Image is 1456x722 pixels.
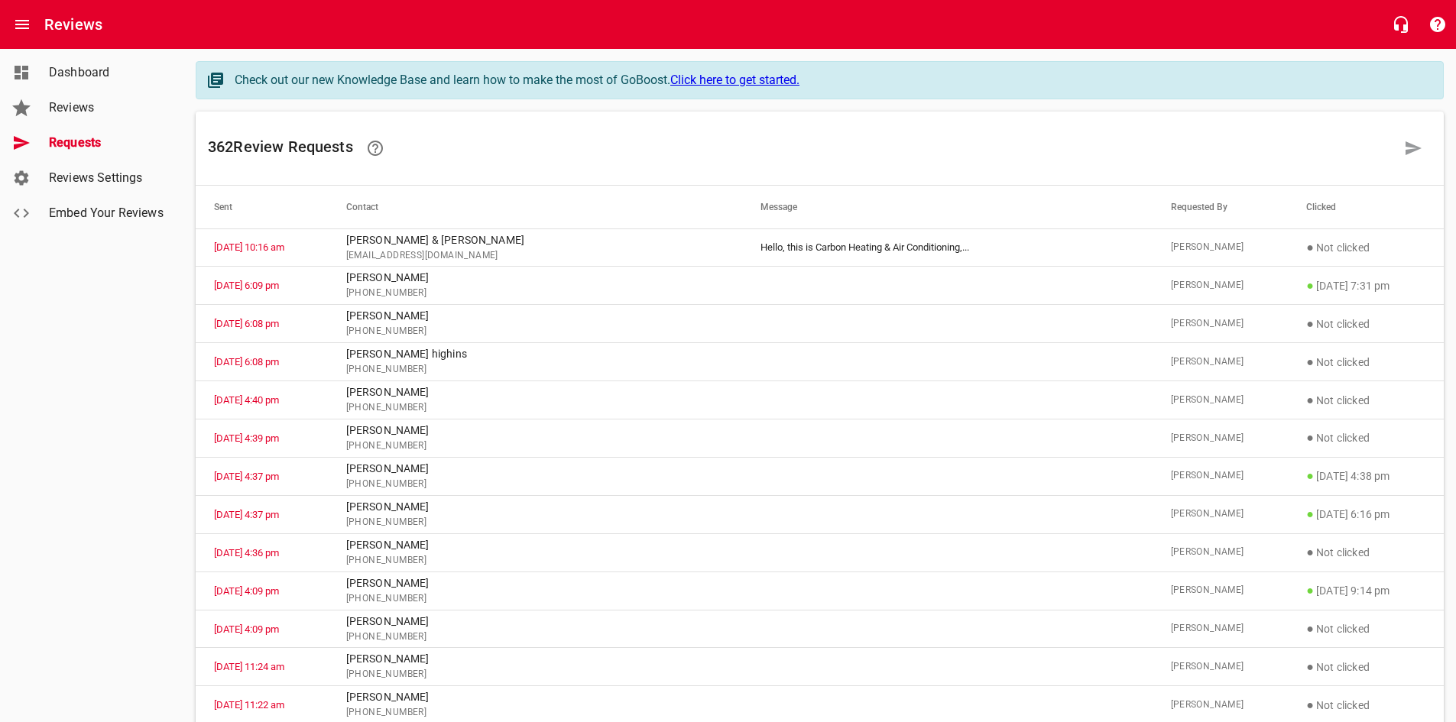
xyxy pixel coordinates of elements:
[346,232,724,248] p: [PERSON_NAME] & [PERSON_NAME]
[1288,186,1444,228] th: Clicked
[1306,583,1314,597] span: ●
[1306,240,1314,254] span: ●
[1306,315,1425,333] p: Not clicked
[1171,468,1270,484] span: [PERSON_NAME]
[346,705,724,720] span: [PHONE_NUMBER]
[346,477,724,492] span: [PHONE_NUMBER]
[1171,431,1270,446] span: [PERSON_NAME]
[1306,468,1314,483] span: ●
[1306,698,1314,712] span: ●
[1306,353,1425,371] p: Not clicked
[1171,240,1270,255] span: [PERSON_NAME]
[1306,543,1425,562] p: Not clicked
[44,12,102,37] h6: Reviews
[346,689,724,705] p: [PERSON_NAME]
[1419,6,1456,43] button: Support Portal
[1306,505,1425,523] p: [DATE] 6:16 pm
[1171,583,1270,598] span: [PERSON_NAME]
[214,623,279,635] a: [DATE] 4:09 pm
[1383,6,1419,43] button: Live Chat
[1306,658,1425,676] p: Not clicked
[346,423,724,439] p: [PERSON_NAME]
[214,356,279,367] a: [DATE] 6:08 pm
[1171,278,1270,293] span: [PERSON_NAME]
[1153,186,1289,228] th: Requested By
[1171,355,1270,370] span: [PERSON_NAME]
[346,614,724,630] p: [PERSON_NAME]
[1171,393,1270,408] span: [PERSON_NAME]
[346,308,724,324] p: [PERSON_NAME]
[208,130,1395,167] h6: 362 Review Request s
[346,651,724,667] p: [PERSON_NAME]
[346,553,724,568] span: [PHONE_NUMBER]
[328,186,742,228] th: Contact
[346,362,724,377] span: [PHONE_NUMBER]
[196,186,328,228] th: Sent
[49,63,165,82] span: Dashboard
[49,99,165,117] span: Reviews
[214,471,279,482] a: [DATE] 4:37 pm
[742,186,1153,228] th: Message
[1306,545,1314,559] span: ●
[1171,316,1270,332] span: [PERSON_NAME]
[1171,545,1270,560] span: [PERSON_NAME]
[1306,581,1425,600] p: [DATE] 9:14 pm
[346,270,724,286] p: [PERSON_NAME]
[1306,507,1314,521] span: ●
[1171,507,1270,522] span: [PERSON_NAME]
[1306,467,1425,485] p: [DATE] 4:38 pm
[1306,393,1314,407] span: ●
[346,537,724,553] p: [PERSON_NAME]
[214,318,279,329] a: [DATE] 6:08 pm
[1306,277,1425,295] p: [DATE] 7:31 pm
[670,73,799,87] a: Click here to get started.
[214,241,284,253] a: [DATE] 10:16 am
[214,509,279,520] a: [DATE] 4:37 pm
[1306,659,1314,674] span: ●
[214,432,279,444] a: [DATE] 4:39 pm
[346,324,724,339] span: [PHONE_NUMBER]
[4,6,41,43] button: Open drawer
[214,699,284,711] a: [DATE] 11:22 am
[1171,659,1270,675] span: [PERSON_NAME]
[1306,430,1314,445] span: ●
[1306,696,1425,714] p: Not clicked
[1306,620,1425,638] p: Not clicked
[346,667,724,682] span: [PHONE_NUMBER]
[346,346,724,362] p: [PERSON_NAME] highins
[1171,698,1270,713] span: [PERSON_NAME]
[1395,130,1432,167] a: Request a review
[346,630,724,645] span: [PHONE_NUMBER]
[235,71,1428,89] div: Check out our new Knowledge Base and learn how to make the most of GoBoost.
[346,461,724,477] p: [PERSON_NAME]
[1171,621,1270,636] span: [PERSON_NAME]
[1306,316,1314,331] span: ●
[1306,238,1425,257] p: Not clicked
[1306,355,1314,369] span: ●
[346,400,724,416] span: [PHONE_NUMBER]
[214,280,279,291] a: [DATE] 6:09 pm
[346,286,724,301] span: [PHONE_NUMBER]
[346,248,724,264] span: [EMAIL_ADDRESS][DOMAIN_NAME]
[346,515,724,530] span: [PHONE_NUMBER]
[214,394,279,406] a: [DATE] 4:40 pm
[1306,391,1425,410] p: Not clicked
[1306,621,1314,636] span: ●
[1306,278,1314,293] span: ●
[742,228,1153,267] td: Hello, this is Carbon Heating & Air Conditioning, ...
[346,591,724,607] span: [PHONE_NUMBER]
[346,439,724,454] span: [PHONE_NUMBER]
[214,547,279,558] a: [DATE] 4:36 pm
[346,384,724,400] p: [PERSON_NAME]
[49,169,165,187] span: Reviews Settings
[346,499,724,515] p: [PERSON_NAME]
[1306,429,1425,447] p: Not clicked
[346,575,724,591] p: [PERSON_NAME]
[49,134,165,152] span: Requests
[357,130,394,167] a: Learn how requesting reviews can improve your online presence
[214,585,279,597] a: [DATE] 4:09 pm
[214,661,284,672] a: [DATE] 11:24 am
[49,204,165,222] span: Embed Your Reviews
